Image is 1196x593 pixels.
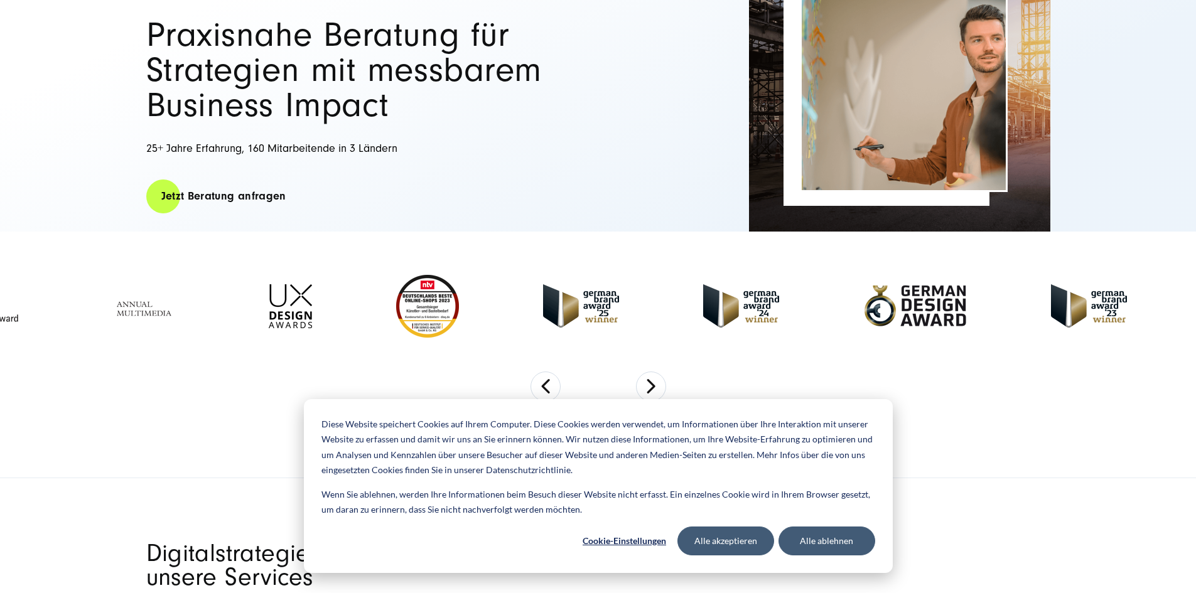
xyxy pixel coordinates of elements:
[107,284,185,328] img: Full Service Digitalagentur - Annual Multimedia Awards
[1051,284,1127,328] img: German Brand Award 2023 Winner - fullservice digital agentur SUNZINET
[703,284,779,328] img: German-Brand-Award - fullservice digital agentur SUNZINET
[531,371,561,402] button: Previous
[543,284,619,328] img: German Brand Award winner 2025 - Full Service Digital Agentur SUNZINET
[321,487,875,518] p: Wenn Sie ablehnen, werden Ihre Informationen beim Besuch dieser Website nicht erfasst. Ein einzel...
[576,526,673,555] button: Cookie-Einstellungen
[321,417,875,478] p: Diese Website speichert Cookies auf Ihrem Computer. Diese Cookies werden verwendet, um Informatio...
[778,526,875,555] button: Alle ablehnen
[304,399,893,573] div: Cookie banner
[146,142,397,155] span: 25+ Jahre Erfahrung, 160 Mitarbeitende in 3 Ländern
[863,284,967,328] img: German-Design-Award - fullservice digital agentur SUNZINET
[636,371,666,402] button: Next
[396,275,459,338] img: Deutschlands beste Online Shops 2023 - boesner - Kunde - SUNZINET
[677,526,774,555] button: Alle akzeptieren
[146,542,598,589] h2: Digitalstrategie-Beratung von SUNZINET – unsere Services
[146,178,301,214] a: Jetzt Beratung anfragen
[146,18,586,123] h2: Praxisnahe Beratung für Strategien mit messbarem Business Impact
[269,284,312,328] img: UX-Design-Awards - fullservice digital agentur SUNZINET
